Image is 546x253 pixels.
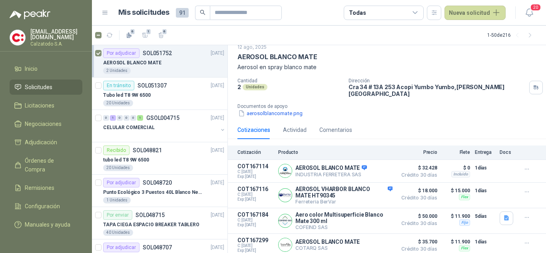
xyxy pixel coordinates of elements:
[103,229,133,236] div: 40 Unidades
[237,197,273,202] span: Exp: [DATE]
[211,179,224,187] p: [DATE]
[397,163,437,173] span: $ 32.428
[176,8,189,18] span: 91
[92,45,227,78] a: Por adjudicarSOL051752[DATE] AEROSOL BLANCO MATE2 Unidades
[237,126,270,134] div: Cotizaciones
[103,124,155,131] p: CELULAR COMERCIAL
[279,164,292,177] img: Company Logo
[278,149,393,155] p: Producto
[444,6,506,20] button: Nueva solicitud
[295,239,360,245] p: AEROSOL BLANCO MATE
[124,115,130,121] div: 0
[475,211,495,221] p: 5 días
[237,84,241,90] p: 2
[10,217,82,232] a: Manuales y ayuda
[103,178,139,187] div: Por adjudicar
[295,245,360,251] p: COTARQ SAS
[237,237,273,243] p: COT167299
[397,221,437,226] span: Crédito 30 días
[92,78,227,110] a: En tránsitoSOL051307[DATE] Tubo led T8 9W 650020 Unidades
[10,116,82,131] a: Negociaciones
[146,28,151,35] span: 1
[475,186,495,195] p: 1 días
[25,220,70,229] span: Manuales y ayuda
[237,149,273,155] p: Cotización
[103,197,131,203] div: 1 Unidades
[442,237,470,247] p: $ 11.900
[10,180,82,195] a: Remisiones
[237,53,317,61] p: AEROSOL BLANCO MATE
[397,247,437,251] span: Crédito 30 días
[25,156,75,174] span: Órdenes de Compra
[137,83,167,88] p: SOL051307
[397,173,437,177] span: Crédito 30 días
[459,219,470,226] div: Fijo
[103,243,139,252] div: Por adjudicar
[237,192,273,197] span: C: [DATE]
[349,78,526,84] p: Dirección
[397,186,437,195] span: $ 18.000
[143,180,172,185] p: SOL048720
[211,114,224,122] p: [DATE]
[162,28,167,35] span: 6
[442,149,470,155] p: Flete
[110,115,116,121] div: 1
[397,149,437,155] p: Precio
[133,147,162,153] p: SOL048821
[295,224,393,230] p: COFEIND SAS
[25,101,54,110] span: Licitaciones
[30,42,82,46] p: Calzatodo S.A.
[30,29,82,40] p: [EMAIL_ADDRESS][DOMAIN_NAME]
[530,4,541,11] span: 20
[237,109,303,118] button: aerosolblancomate.png
[103,165,133,171] div: 20 Unidades
[103,156,149,164] p: tubo led T8 9W 6500
[155,29,167,42] button: 6
[283,126,307,134] div: Actividad
[25,202,60,211] span: Configuración
[397,237,437,247] span: $ 35.700
[237,211,273,218] p: COT167184
[103,59,161,67] p: AEROSOL BLANCO MATE
[10,10,50,19] img: Logo peakr
[103,221,199,229] p: TAPA CIEGA ESPACIO BREAKER TABLERO
[279,214,292,227] img: Company Logo
[475,163,495,173] p: 1 días
[130,28,136,35] span: 6
[279,238,292,251] img: Company Logo
[442,211,470,221] p: $ 11.900
[25,83,52,92] span: Solicitudes
[211,244,224,251] p: [DATE]
[10,135,82,150] a: Adjudicación
[295,186,393,199] p: AEROSOL VHARBOR BLANCO MATE HT90345
[349,84,526,97] p: Cra 34 # 13A 253 Acopi Yumbo Yumbo , [PERSON_NAME][GEOGRAPHIC_DATA]
[475,149,495,155] p: Entrega
[103,113,226,139] a: 0 1 0 0 0 1 GSOL004715[DATE] CELULAR COMERCIAL
[237,248,273,253] span: Exp: [DATE]
[25,64,38,73] span: Inicio
[25,183,54,192] span: Remisiones
[237,104,543,109] p: Documentos de apoyo
[143,50,172,56] p: SOL051752
[237,218,273,223] span: C: [DATE]
[92,175,227,207] a: Por adjudicarSOL048720[DATE] Punto Ecológico 3 Puestos 40L Blanco Negro Verde Con Tapa1 Unidades
[237,163,273,169] p: COT167114
[237,243,273,248] span: C: [DATE]
[237,63,536,72] p: Aerosol en spray blanco mate
[25,138,57,147] span: Adjudicación
[295,199,393,205] p: Ferreteria BerVar
[237,169,273,174] span: C: [DATE]
[139,29,151,42] button: 1
[295,171,367,177] p: INDUSTRIA FERRETERA SAS
[237,223,273,227] span: Exp: [DATE]
[279,189,292,202] img: Company Logo
[25,120,62,128] span: Negociaciones
[10,153,82,177] a: Órdenes de Compra
[243,84,267,90] div: Unidades
[487,29,536,42] div: 1 - 50 de 216
[397,195,437,200] span: Crédito 30 días
[10,98,82,113] a: Licitaciones
[211,211,224,219] p: [DATE]
[103,100,133,106] div: 20 Unidades
[459,194,470,200] div: Flex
